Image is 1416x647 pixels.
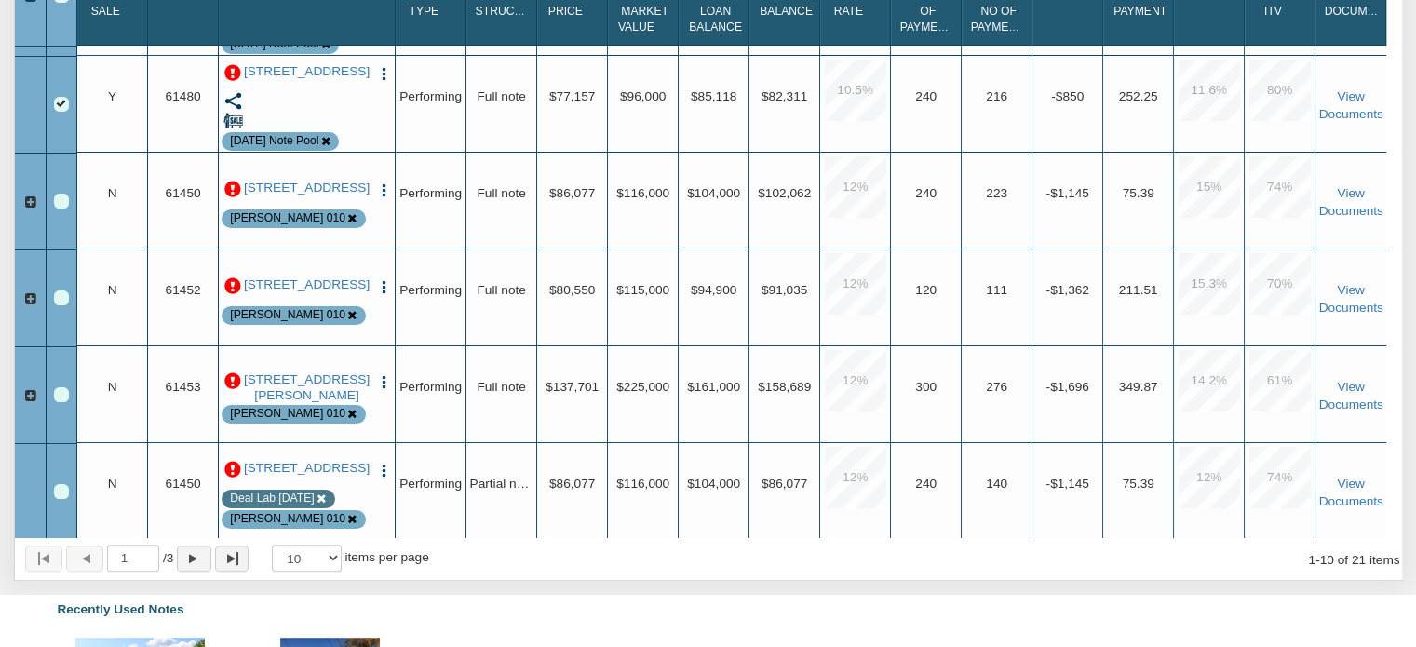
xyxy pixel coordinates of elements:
[163,549,173,568] span: 3
[230,133,318,149] div: Note is contained in the pool 7-23-25 Note Pool
[1123,186,1154,200] span: 75.39
[108,477,117,491] span: N
[376,372,392,391] button: Press to open the note menu
[915,380,937,394] span: 300
[166,477,201,491] span: 61450
[399,380,462,394] span: Performing
[223,91,243,111] img: share.svg
[616,477,669,491] span: $116,000
[986,89,1007,103] span: 216
[762,283,807,297] span: $91,035
[915,283,937,297] span: 120
[376,66,392,82] img: cell-menu.png
[1249,447,1311,508] div: 74.0
[223,111,243,130] img: for_sale.png
[1051,89,1084,103] span: -$850
[620,89,666,103] span: $96,000
[616,380,669,394] span: $225,000
[376,181,392,199] button: Press to open the note menu
[477,283,525,297] span: Full note
[1179,253,1240,315] div: 15.3
[915,186,937,200] span: 240
[915,477,937,491] span: 240
[376,374,392,390] img: cell-menu.png
[108,89,116,103] span: Y
[549,89,595,103] span: $77,157
[1179,60,1240,121] div: 11.6
[243,461,371,476] a: 2318 Villa Ave, Indianapolis, IN, 46203
[1308,553,1399,567] span: 1 10 of 21 items
[762,89,807,103] span: $82,311
[1249,156,1311,218] div: 74.0
[54,194,69,209] div: Row 3, Row Selection Checkbox
[399,89,462,103] span: Performing
[691,283,736,297] span: $94,900
[243,64,371,79] a: 2541 N Arlington Avenue, Indianapolis, IN, 46218
[1315,553,1320,567] abbr: through
[230,406,345,422] div: Note is contained in the pool Snodgrass 010
[1319,186,1383,219] a: View Documents
[915,89,937,103] span: 240
[1045,477,1088,491] span: -$1,145
[376,461,392,479] button: Press to open the note menu
[215,546,249,572] button: Page to last
[1179,350,1240,411] div: 14.2
[1119,89,1158,103] span: 252.25
[376,182,392,198] img: cell-menu.png
[1119,380,1158,394] span: 349.87
[687,186,740,200] span: $104,000
[477,89,525,103] span: Full note
[758,380,811,394] span: $158,689
[166,186,201,200] span: 61450
[986,186,1007,200] span: 223
[1123,477,1154,491] span: 75.39
[687,477,740,491] span: $104,000
[243,277,371,292] a: 1609 Cruft St., Indianapolis, IN, 46203
[399,283,462,297] span: Performing
[399,477,462,491] span: Performing
[762,477,807,491] span: $86,077
[54,387,69,402] div: Row 7, Row Selection Checkbox
[1249,60,1311,121] div: 80.0
[399,186,462,200] span: Performing
[1319,477,1383,509] a: View Documents
[177,546,210,572] button: Page forward
[108,380,117,394] span: N
[825,60,886,121] div: 10.5
[687,380,740,394] span: $161,000
[825,253,886,315] div: 12.0
[477,186,525,200] span: Full note
[54,97,69,112] div: Row 2, Row Selection Checkbox
[163,551,167,565] abbr: of
[986,477,1007,491] span: 140
[107,545,159,572] input: Selected page
[166,380,201,394] span: 61453
[54,484,69,499] div: Row 9, Row Selection Checkbox
[1319,380,1383,412] a: View Documents
[1045,283,1088,297] span: -$1,362
[54,290,69,305] div: Row 5, Row Selection Checkbox
[1249,253,1311,315] div: 70.0
[758,186,811,200] span: $102,062
[243,372,371,403] a: 3905 Brill Rd., Indianapolis, IN, 46227
[376,64,392,83] button: Press to open the note menu
[230,307,345,323] div: Note is contained in the pool Snodgrass 010
[166,89,201,103] span: 61480
[230,210,345,226] div: Note is contained in the pool Snodgrass 010
[230,491,314,506] div: Note labeled as Deal Lab 6-2-25
[477,380,525,394] span: Full note
[376,277,392,296] button: Press to open the note menu
[1249,350,1311,411] div: 61.0
[616,283,669,297] span: $115,000
[1179,156,1240,218] div: 15.0
[825,447,886,508] div: 12.0
[825,350,886,411] div: 12.0
[469,477,533,491] span: Partial note
[691,89,736,103] span: $85,118
[1045,186,1088,200] span: -$1,145
[25,546,62,572] button: Page to first
[108,283,117,297] span: N
[108,186,117,200] span: N
[376,463,392,479] img: cell-menu.png
[166,283,201,297] span: 61452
